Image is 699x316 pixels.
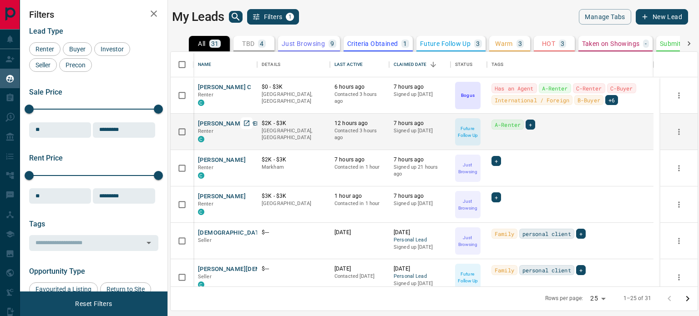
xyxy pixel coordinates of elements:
[495,229,514,238] span: Family
[29,42,61,56] div: Renter
[623,295,651,302] p: 1–25 of 31
[389,52,451,77] div: Claimed Date
[198,136,204,142] div: condos.ca
[172,10,224,24] h1: My Leads
[262,192,325,200] p: $3K - $3K
[394,229,446,236] p: [DATE]
[579,229,582,238] span: +
[394,91,446,98] p: Signed up [DATE]
[198,83,252,92] button: [PERSON_NAME] C
[576,265,586,275] div: +
[561,40,564,47] p: 3
[582,40,640,47] p: Taken on Showings
[394,200,446,207] p: Signed up [DATE]
[394,236,446,244] span: Personal Lead
[32,61,54,69] span: Seller
[672,234,686,248] button: more
[420,40,471,47] p: Future Follow Up
[29,154,63,162] span: Rent Price
[576,84,602,93] span: C-Renter
[198,165,213,171] span: Renter
[394,127,446,135] p: Signed up [DATE]
[198,229,313,237] button: [DEMOGRAPHIC_DATA][PERSON_NAME]
[262,229,325,236] p: $---
[198,237,212,243] span: Seller
[193,52,257,77] div: Name
[198,100,204,106] div: condos.ca
[334,200,385,207] p: Contacted in 1 hour
[542,84,568,93] span: A-Renter
[198,209,204,215] div: condos.ca
[672,89,686,102] button: more
[142,236,155,249] button: Open
[198,265,313,274] button: [PERSON_NAME][DEMOGRAPHIC_DATA]
[334,192,385,200] p: 1 hour ago
[427,58,440,71] button: Sort
[334,164,385,171] p: Contacted in 1 hour
[672,271,686,284] button: more
[526,120,535,130] div: +
[456,198,480,211] p: Just Browsing
[29,27,63,35] span: Lead Type
[198,274,212,280] span: Seller
[394,164,446,178] p: Signed up 21 hours ago
[608,95,615,105] span: +6
[394,83,446,91] p: 7 hours ago
[645,40,647,47] p: -
[262,91,325,105] p: [GEOGRAPHIC_DATA], [GEOGRAPHIC_DATA]
[29,267,85,276] span: Opportunity Type
[672,125,686,139] button: more
[103,286,148,293] span: Return to Site
[577,95,600,105] span: B-Buyer
[587,292,608,305] div: 25
[456,125,480,139] p: Future Follow Up
[198,120,295,128] button: [PERSON_NAME] [PERSON_NAME]
[394,156,446,164] p: 7 hours ago
[495,95,569,105] span: International / Foreign
[394,244,446,251] p: Signed up [DATE]
[63,42,92,56] div: Buyer
[32,45,57,53] span: Renter
[260,40,263,47] p: 4
[66,45,89,53] span: Buyer
[495,84,534,93] span: Has an Agent
[672,161,686,175] button: more
[32,286,95,293] span: Favourited a Listing
[334,127,385,141] p: Contacted 3 hours ago
[522,229,571,238] span: personal client
[262,120,325,127] p: $2K - $3K
[198,128,213,134] span: Renter
[198,192,246,201] button: [PERSON_NAME]
[347,40,398,47] p: Criteria Obtained
[97,45,127,53] span: Investor
[198,201,213,207] span: Renter
[394,273,446,281] span: Personal Lead
[247,9,299,25] button: Filters1
[94,42,130,56] div: Investor
[241,117,253,129] a: Open in New Tab
[198,92,213,98] span: Renter
[461,92,474,99] p: Bogus
[491,52,504,77] div: Tags
[262,83,325,91] p: $0 - $3K
[198,156,246,165] button: [PERSON_NAME]
[29,88,62,96] span: Sale Price
[576,229,586,239] div: +
[579,266,582,275] span: +
[456,234,480,248] p: Just Browsing
[198,172,204,179] div: condos.ca
[262,200,325,207] p: [GEOGRAPHIC_DATA]
[451,52,487,77] div: Status
[29,9,158,20] h2: Filters
[495,40,513,47] p: Warm
[62,61,89,69] span: Precon
[394,265,446,273] p: [DATE]
[100,282,151,296] div: Return to Site
[330,52,389,77] div: Last Active
[495,120,521,129] span: A-Renter
[579,9,631,25] button: Manage Tabs
[29,220,45,228] span: Tags
[198,52,212,77] div: Name
[262,127,325,141] p: [GEOGRAPHIC_DATA], [GEOGRAPHIC_DATA]
[476,40,480,47] p: 3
